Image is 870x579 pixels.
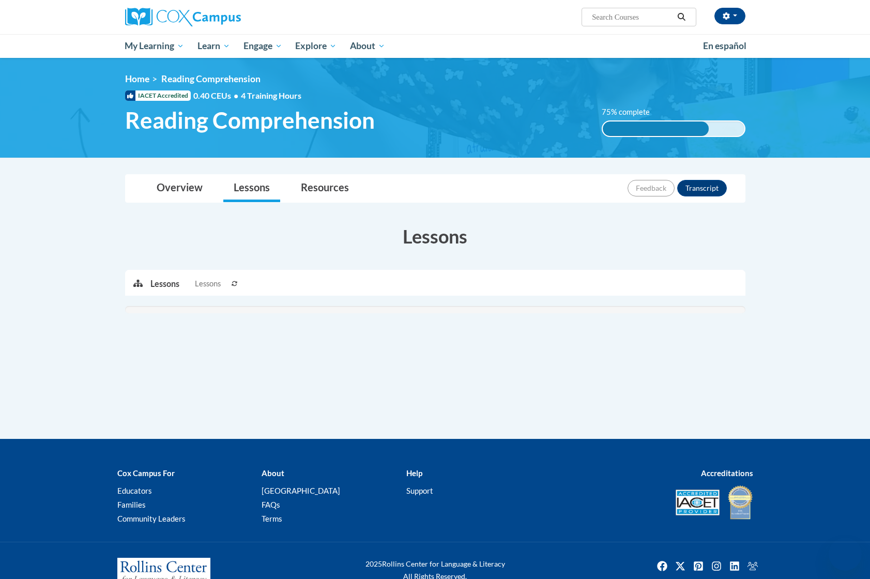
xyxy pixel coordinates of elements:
a: Lessons [223,175,280,202]
img: Accredited IACET® Provider [676,490,720,515]
a: Learn [191,34,237,58]
span: 4 Training Hours [241,90,301,100]
span: Explore [295,40,337,52]
img: Twitter icon [672,558,689,574]
a: Twitter [672,558,689,574]
label: 75% complete [602,106,661,118]
img: Cox Campus [125,8,241,26]
b: Help [406,468,422,478]
a: Educators [117,486,152,495]
img: Facebook icon [654,558,670,574]
span: Engage [243,40,282,52]
a: Instagram [708,558,725,574]
a: Terms [262,514,282,523]
img: Pinterest icon [690,558,707,574]
span: Reading Comprehension [161,73,261,84]
p: Lessons [150,278,179,289]
img: Facebook group icon [744,558,761,574]
img: LinkedIn icon [726,558,743,574]
span: 0.40 CEUs [193,90,241,101]
a: [GEOGRAPHIC_DATA] [262,486,340,495]
span: Learn [197,40,230,52]
span: 2025 [365,559,382,568]
b: Accreditations [701,468,753,478]
iframe: Button to launch messaging window [829,538,862,571]
a: My Learning [118,34,191,58]
button: Search [674,11,689,23]
span: Reading Comprehension [125,106,375,134]
a: Engage [237,34,289,58]
a: About [343,34,392,58]
a: Families [117,500,146,509]
a: Cox Campus [125,8,322,26]
span: En español [703,40,746,51]
span: • [234,90,238,100]
div: 75% complete [603,121,709,136]
a: Pinterest [690,558,707,574]
a: Linkedin [726,558,743,574]
a: Resources [291,175,359,202]
span: Lessons [195,278,221,289]
a: Explore [288,34,343,58]
button: Feedback [628,180,675,196]
a: Support [406,486,433,495]
img: IDA® Accredited [727,484,753,521]
a: Community Leaders [117,514,186,523]
span: My Learning [125,40,184,52]
input: Search Courses [591,11,674,23]
b: About [262,468,284,478]
b: Cox Campus For [117,468,175,478]
a: Home [125,73,149,84]
h3: Lessons [125,223,745,249]
img: Instagram icon [708,558,725,574]
button: Account Settings [714,8,745,24]
a: Overview [146,175,213,202]
span: IACET Accredited [125,90,191,101]
a: Facebook Group [744,558,761,574]
a: En español [696,35,753,57]
button: Transcript [677,180,727,196]
a: FAQs [262,500,280,509]
a: Facebook [654,558,670,574]
div: Main menu [110,34,761,58]
span: About [350,40,385,52]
